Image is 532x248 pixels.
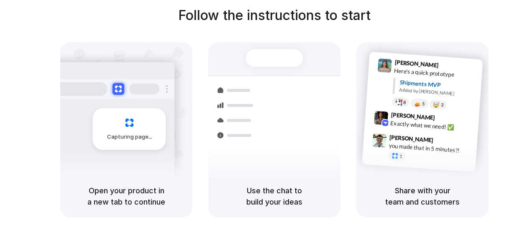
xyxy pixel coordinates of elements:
span: 9:41 AM [441,62,458,72]
h5: Use the chat to build your ideas [218,185,330,208]
h1: Follow the instructions to start [178,5,371,25]
div: Exactly what we need! ✅ [390,119,474,133]
span: 9:47 AM [436,137,453,147]
h5: Share with your team and customers [366,185,478,208]
span: [PERSON_NAME] [389,133,434,145]
span: [PERSON_NAME] [394,58,439,70]
span: 3 [441,103,444,107]
span: 5 [422,101,425,106]
h5: Open your product in a new tab to continue [70,185,182,208]
span: 8 [403,100,406,105]
div: 🤯 [433,101,440,108]
div: Shipments MVP [399,78,477,92]
div: Here's a quick prototype [394,66,478,81]
span: [PERSON_NAME] [391,110,435,122]
span: 9:42 AM [437,114,455,124]
span: 1 [399,154,402,159]
div: you made that in 5 minutes?! [389,142,472,156]
span: Capturing page [107,133,153,141]
div: Added by [PERSON_NAME] [399,86,476,99]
